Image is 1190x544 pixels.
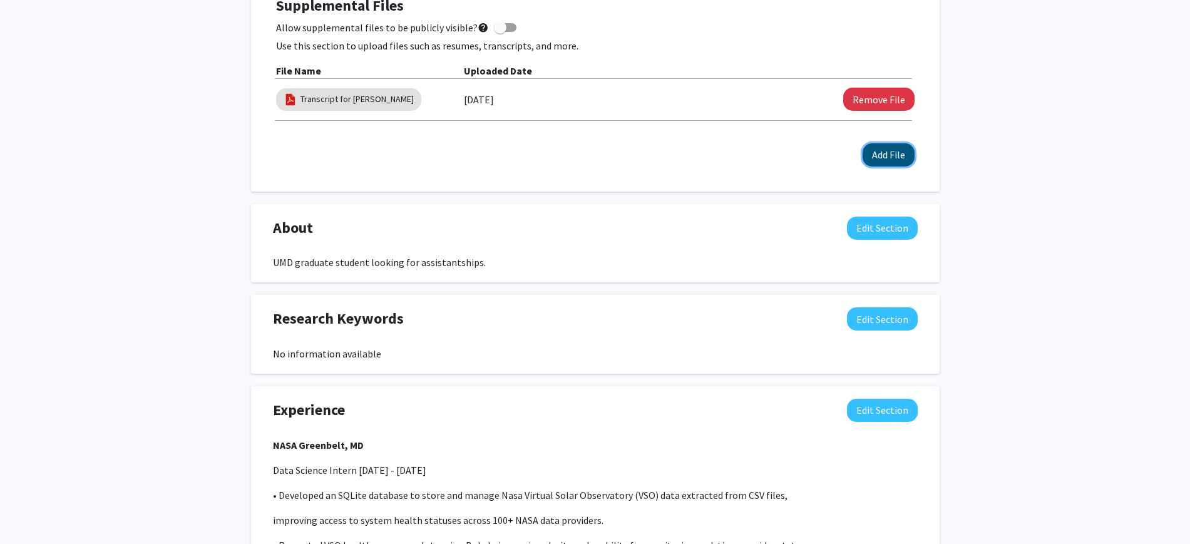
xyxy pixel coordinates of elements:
img: pdf_icon.png [284,93,297,106]
button: Remove Transcript for Okigbo Dabeluchukwu File [843,88,915,111]
b: File Name [276,64,321,77]
p: Use this section to upload files such as resumes, transcripts, and more. [276,38,915,53]
div: No information available [273,346,918,361]
p: Data Science Intern [DATE] - [DATE] [273,463,918,478]
button: Add File [863,143,915,167]
span: About [273,217,313,239]
button: Edit Experience [847,399,918,422]
b: Uploaded Date [464,64,532,77]
label: [DATE] [464,89,494,110]
a: Transcript for [PERSON_NAME] [300,93,414,106]
span: Experience [273,399,345,421]
mat-icon: help [478,20,489,35]
button: Edit Research Keywords [847,307,918,331]
button: Edit About [847,217,918,240]
strong: NASA Greenbelt, MD [273,439,364,451]
span: Allow supplemental files to be publicly visible? [276,20,489,35]
div: UMD graduate student looking for assistantships. [273,255,918,270]
span: Research Keywords [273,307,404,330]
iframe: Chat [9,488,53,535]
p: • Developed an SQLite database to store and manage Nasa Virtual Solar Observatory (VSO) data extr... [273,488,918,503]
p: improving access to system health statuses across 100+ NASA data providers. [273,513,918,528]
